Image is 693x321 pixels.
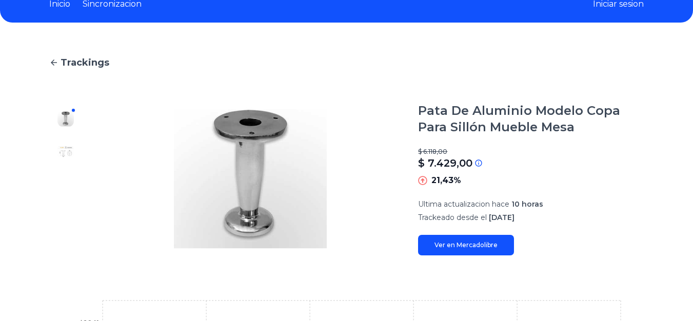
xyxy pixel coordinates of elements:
p: 21,43% [431,174,461,187]
img: Pata De Aluminio Modelo Copa Para Sillón Mueble Mesa [103,103,398,255]
img: logo_orange.svg [16,16,25,25]
span: 10 horas [511,199,543,209]
p: $ 6.118,00 [418,148,644,156]
img: Pata De Aluminio Modelo Copa Para Sillón Mueble Mesa [57,111,74,127]
p: $ 7.429,00 [418,156,472,170]
div: Dominio [54,61,78,67]
div: v 4.0.25 [29,16,50,25]
div: Palabras clave [121,61,163,67]
a: Trackings [49,55,644,70]
img: Pata De Aluminio Modelo Copa Para Sillón Mueble Mesa [57,144,74,160]
img: tab_domain_overview_orange.svg [43,59,51,68]
span: Ultima actualizacion hace [418,199,509,209]
a: Ver en Mercadolibre [418,235,514,255]
span: Trackeado desde el [418,213,487,222]
span: Trackings [61,55,109,70]
div: Dominio: [DOMAIN_NAME] [27,27,115,35]
img: tab_keywords_by_traffic_grey.svg [109,59,117,68]
span: [DATE] [489,213,514,222]
img: website_grey.svg [16,27,25,35]
h1: Pata De Aluminio Modelo Copa Para Sillón Mueble Mesa [418,103,644,135]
